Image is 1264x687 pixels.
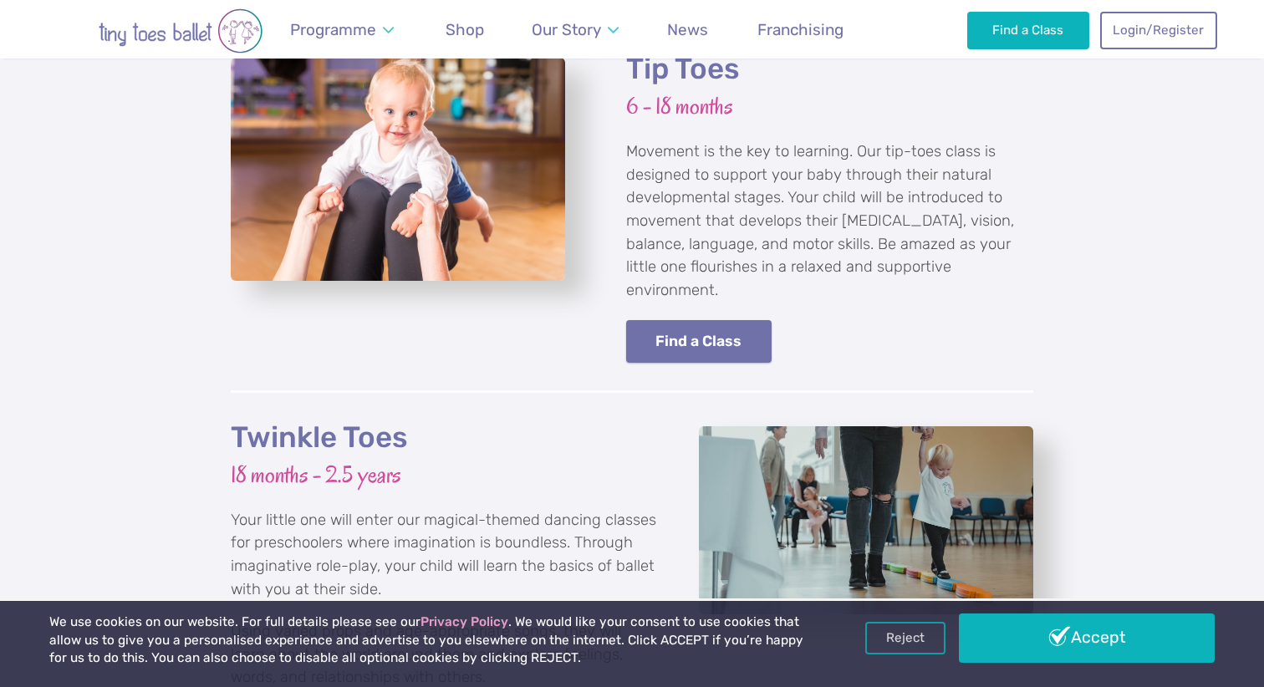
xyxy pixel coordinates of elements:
[290,20,376,39] span: Programme
[626,320,772,363] a: Find a Class
[967,12,1090,48] a: Find a Class
[626,51,1033,88] h2: Tip Toes
[1100,12,1217,48] a: Login/Register
[699,426,1033,614] a: View full-size image
[757,20,844,39] span: Franchising
[626,91,1033,122] h3: 6 - 18 months
[626,140,1033,302] p: Movement is the key to learning. Our tip-toes class is designed to support your baby through thei...
[231,509,657,601] p: Your little one will enter our magical-themed dancing classes for preschoolers where imagination ...
[437,10,492,49] a: Shop
[667,20,708,39] span: News
[231,420,657,456] h2: Twinkle Toes
[446,20,484,39] span: Shop
[524,10,627,49] a: Our Story
[49,613,807,668] p: We use cookies on our website. For full details please see our . We would like your consent to us...
[865,622,945,654] a: Reject
[231,460,657,491] h3: 18 months - 2.5 years
[959,613,1215,662] a: Accept
[47,8,314,53] img: tiny toes ballet
[660,10,716,49] a: News
[749,10,851,49] a: Franchising
[532,20,601,39] span: Our Story
[282,10,401,49] a: Programme
[420,614,508,629] a: Privacy Policy
[231,58,565,281] a: View full-size image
